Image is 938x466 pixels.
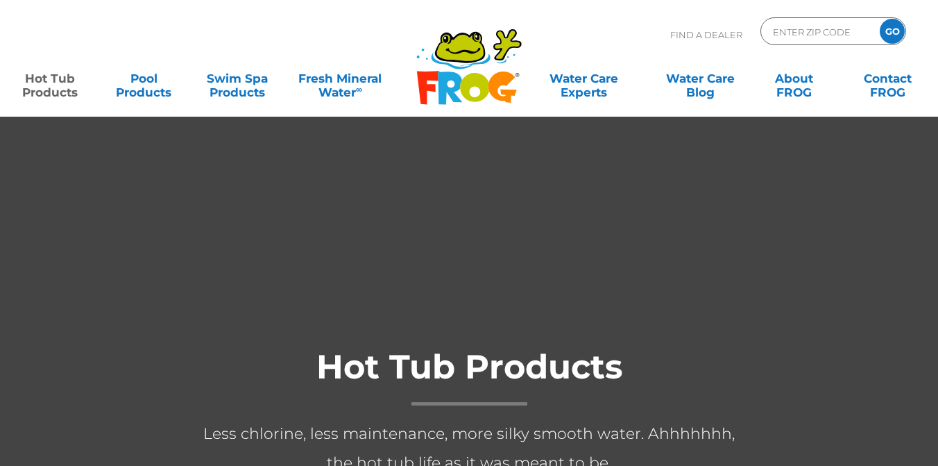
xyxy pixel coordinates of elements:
[758,65,830,92] a: AboutFROG
[851,65,924,92] a: ContactFROG
[880,19,905,44] input: GO
[771,22,865,42] input: Zip Code Form
[191,349,747,406] h1: Hot Tub Products
[14,65,87,92] a: Hot TubProducts
[295,65,386,92] a: Fresh MineralWater∞
[108,65,180,92] a: PoolProducts
[664,65,737,92] a: Water CareBlog
[201,65,274,92] a: Swim SpaProducts
[356,84,362,94] sup: ∞
[525,65,644,92] a: Water CareExperts
[670,17,742,52] p: Find A Dealer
